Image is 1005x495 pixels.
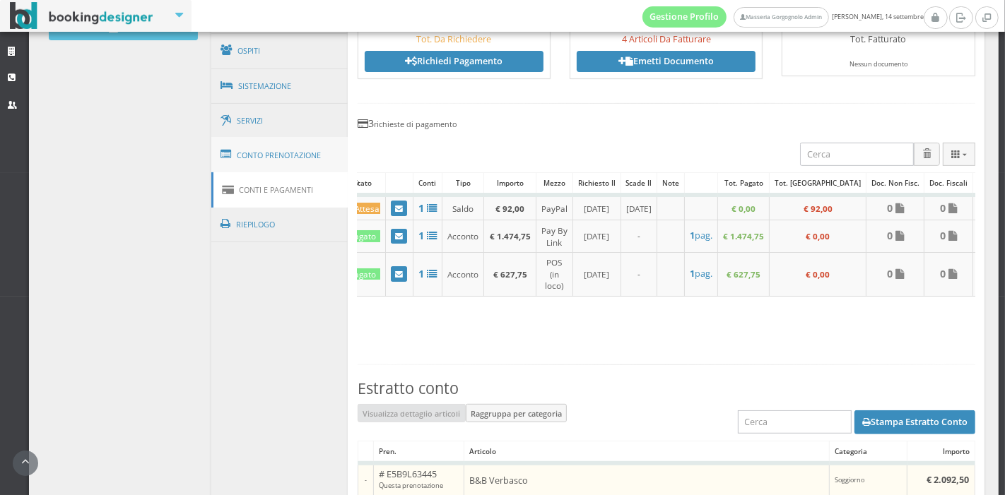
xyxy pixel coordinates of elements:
h5: pag. [690,268,712,279]
img: BookingDesigner.com [10,2,153,30]
td: Saldo [442,195,484,220]
b: € 1.474,75 [723,230,764,241]
td: [DATE] [621,195,657,220]
h5: Tot. Fatturato [789,34,968,44]
b: € 2.092,50 [927,474,970,486]
button: Columns [943,143,975,166]
b: 0 [940,229,946,242]
b: € 92,00 [495,203,524,214]
small: Questa prenotazione [379,481,443,490]
b: € 627,75 [493,268,527,280]
b: € 0,00 [806,268,830,280]
input: Cerca [738,410,852,434]
a: Ospiti [211,32,348,69]
input: Cerca [800,143,914,166]
b: € 0,00 [806,230,830,241]
div: Nessun documento [789,60,968,69]
div: Categoria [830,441,907,461]
b: 1 [690,229,695,241]
span: [PERSON_NAME], 14 settembre [642,6,924,28]
td: - [621,220,657,252]
td: [DATE] [573,195,621,220]
b: 0 [887,201,893,215]
b: € 0,00 [731,203,756,214]
td: POS (in loco) [536,252,572,296]
b: 0 [887,267,893,280]
div: Tot. Pagato [718,173,769,193]
div: Importo [907,441,974,461]
b: € 1.474,75 [490,230,531,241]
h5: Tot. Da Richiedere [365,34,543,44]
b: 0 [887,229,893,242]
a: 1pag. [690,230,712,241]
b: 0 [940,267,946,280]
div: Note [657,173,684,193]
div: Stato [341,173,384,193]
div: Conti [413,173,442,193]
a: Masseria Gorgognolo Admin [734,7,828,28]
a: Servizi [211,103,348,139]
a: Sistemazione [211,68,348,105]
a: Riepilogo [211,206,348,243]
div: Pagato [346,268,380,280]
a: 1 [418,229,437,241]
div: Importo [484,173,535,193]
a: 1pag. [690,268,712,279]
a: Gestione Profilo [642,6,727,28]
div: Articolo [464,441,829,461]
div: Tipo [442,173,483,193]
b: 0 [940,201,946,215]
td: Acconto [442,252,484,296]
td: PayPal [536,195,572,220]
a: Richiedi Pagamento [365,51,543,72]
td: Pay By Link [536,220,572,252]
div: Doc. Fiscali [924,173,972,193]
td: Acconto [442,220,484,252]
div: In Attesa [346,203,380,215]
td: - [621,252,657,296]
div: Richiesto il [573,173,621,193]
h5: pag. [690,230,712,241]
b: 1 [418,229,424,242]
h5: # E5B9L63445 [379,469,459,490]
b: € 92,00 [804,203,833,214]
h4: 3 [358,117,975,129]
a: Conti e Pagamenti [211,172,348,208]
h3: Estratto conto [358,379,975,398]
a: 1 [418,202,437,214]
button: Stampa Estratto Conto [854,410,975,434]
div: Pagato [346,230,380,242]
h5: B&B Verbasco [469,475,824,486]
button: Raggruppa per categoria [466,404,568,422]
b: 1 [418,267,424,280]
a: Emetti Documento [577,51,756,72]
td: [DATE] [573,252,621,296]
b: 1 [418,201,424,215]
div: Mezzo [536,173,572,193]
div: Scade il [621,173,657,193]
a: 1 [418,268,437,280]
div: Pren. [374,441,464,461]
div: Doc. Non Fisc. [866,173,924,193]
b: € 627,75 [727,268,760,280]
div: Colonne [943,143,975,166]
h5: 4 Articoli Da Fatturare [577,34,756,44]
div: Tot. [GEOGRAPHIC_DATA] [770,173,866,193]
td: [DATE] [573,220,621,252]
b: 1 [690,268,695,280]
small: richieste di pagamento [374,119,457,129]
a: Conto Prenotazione [211,137,348,174]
